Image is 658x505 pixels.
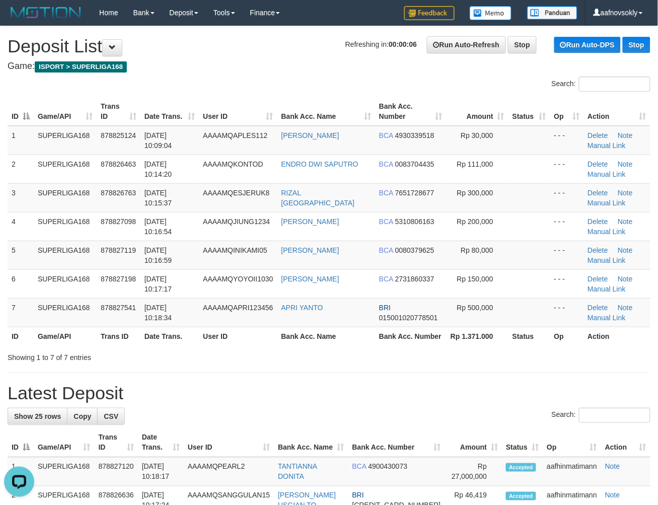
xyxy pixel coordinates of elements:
a: Delete [588,275,608,283]
th: User ID [199,327,277,345]
td: - - - [550,155,584,183]
span: BCA [352,463,367,471]
span: Copy [74,412,91,420]
span: AAAAMQAPRI123456 [203,304,273,312]
a: ENDRO DWI SAPUTRO [281,160,358,168]
th: Bank Acc. Number [375,327,447,345]
button: Open LiveChat chat widget [4,4,34,34]
span: [DATE] 10:16:54 [144,218,172,236]
a: Delete [588,218,608,226]
img: Feedback.jpg [404,6,455,20]
th: Trans ID: activate to sort column ascending [97,97,140,126]
span: 878826463 [101,160,136,168]
span: [DATE] 10:15:37 [144,189,172,207]
span: BRI [352,491,364,499]
input: Search: [579,77,650,92]
td: 2 [8,155,34,183]
a: Note [618,304,633,312]
th: User ID: activate to sort column ascending [199,97,277,126]
a: Copy [67,408,98,425]
a: Manual Link [588,170,626,178]
td: SUPERLIGA168 [34,212,97,241]
th: Trans ID [97,327,140,345]
th: ID: activate to sort column descending [8,97,34,126]
th: User ID: activate to sort column ascending [184,428,274,457]
h1: Deposit List [8,36,650,56]
a: [PERSON_NAME] [281,218,339,226]
a: Show 25 rows [8,408,67,425]
td: 6 [8,269,34,298]
span: Copy 0083704435 to clipboard [395,160,434,168]
a: [PERSON_NAME] [281,246,339,254]
a: Note [618,189,633,197]
th: Op [550,327,584,345]
td: 4 [8,212,34,241]
span: BCA [379,218,393,226]
input: Search: [579,408,650,423]
span: BCA [379,275,393,283]
label: Search: [552,77,650,92]
td: [DATE] 10:18:17 [138,457,184,486]
td: aafhinmatimann [543,457,602,486]
a: Stop [508,36,537,53]
a: Note [605,491,620,499]
th: Status: activate to sort column ascending [508,97,550,126]
a: Manual Link [588,314,626,322]
img: MOTION_logo.png [8,5,84,20]
span: [DATE] 10:09:04 [144,131,172,150]
th: Date Trans.: activate to sort column ascending [140,97,199,126]
th: Bank Acc. Name: activate to sort column ascending [277,97,375,126]
th: ID [8,327,34,345]
span: 878826763 [101,189,136,197]
td: SUPERLIGA168 [34,269,97,298]
a: Note [618,275,633,283]
span: Copy 4900430073 to clipboard [369,463,408,471]
a: Delete [588,131,608,139]
a: Run Auto-Refresh [427,36,506,53]
th: Trans ID: activate to sort column ascending [95,428,138,457]
th: Amount: activate to sort column ascending [447,97,508,126]
span: AAAAMQJIUNG1234 [203,218,270,226]
th: Date Trans.: activate to sort column ascending [138,428,184,457]
span: [DATE] 10:17:17 [144,275,172,293]
span: BCA [379,160,393,168]
th: Bank Acc. Name [277,327,375,345]
td: - - - [550,298,584,327]
th: Status: activate to sort column ascending [502,428,543,457]
span: [DATE] 10:18:34 [144,304,172,322]
span: ISPORT > SUPERLIGA168 [35,61,127,73]
th: Action: activate to sort column ascending [601,428,650,457]
a: Manual Link [588,199,626,207]
a: CSV [97,408,125,425]
a: Manual Link [588,285,626,293]
th: Bank Acc. Number: activate to sort column ascending [375,97,447,126]
td: SUPERLIGA168 [34,457,95,486]
th: Action: activate to sort column ascending [584,97,651,126]
label: Search: [552,408,650,423]
h4: Game: [8,61,650,71]
span: 878827198 [101,275,136,283]
h1: Latest Deposit [8,383,650,403]
th: Op: activate to sort column ascending [543,428,602,457]
span: Rp 500,000 [457,304,493,312]
span: Rp 111,000 [457,160,493,168]
th: ID: activate to sort column descending [8,428,34,457]
td: SUPERLIGA168 [34,183,97,212]
td: SUPERLIGA168 [34,298,97,327]
span: CSV [104,412,118,420]
a: APRI YANTO [281,304,323,312]
span: Copy 5310806163 to clipboard [395,218,434,226]
a: Note [618,218,633,226]
span: 878827541 [101,304,136,312]
a: RIZAL [GEOGRAPHIC_DATA] [281,189,355,207]
td: 5 [8,241,34,269]
span: Show 25 rows [14,412,61,420]
th: Amount: activate to sort column ascending [445,428,502,457]
span: Accepted [506,463,536,472]
a: Manual Link [588,141,626,150]
td: - - - [550,212,584,241]
td: 7 [8,298,34,327]
span: Copy 0080379625 to clipboard [395,246,434,254]
th: Status [508,327,550,345]
a: Delete [588,246,608,254]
